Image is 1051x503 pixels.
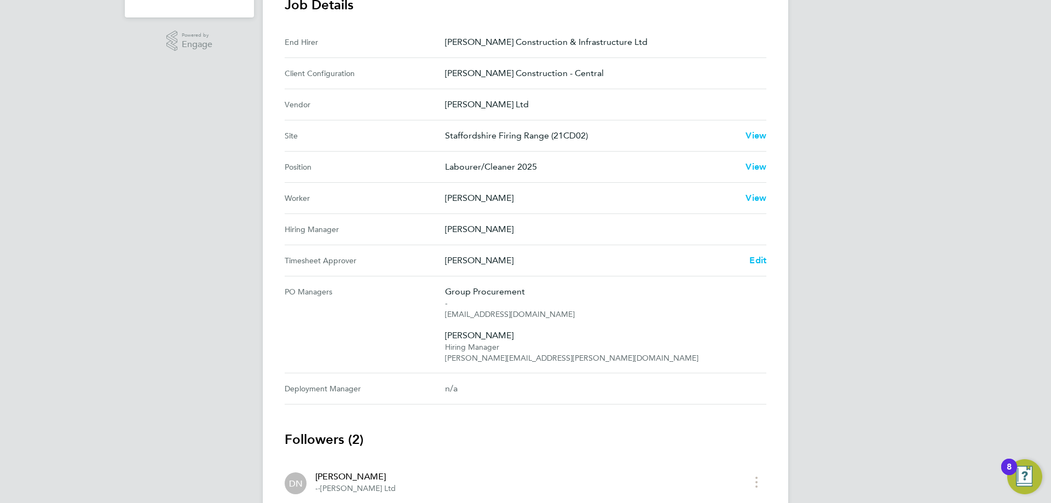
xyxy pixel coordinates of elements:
[445,382,749,395] div: n/a
[285,285,445,364] div: PO Managers
[285,382,445,395] div: Deployment Manager
[445,298,698,309] div: -
[289,477,303,489] span: DN
[166,31,213,51] a: Powered byEngage
[285,192,445,205] div: Worker
[182,40,212,49] span: Engage
[746,192,766,205] a: View
[285,223,445,236] div: Hiring Manager
[445,129,737,142] p: Staffordshire Firing Range (21CD02)
[285,67,445,80] div: Client Configuration
[746,193,766,203] span: View
[746,130,766,141] span: View
[182,31,212,40] span: Powered by
[285,160,445,174] div: Position
[746,161,766,172] span: View
[749,255,766,265] span: Edit
[285,472,307,494] div: Danielle Nail
[445,309,698,320] div: [EMAIL_ADDRESS][DOMAIN_NAME]
[285,98,445,111] div: Vendor
[285,129,445,142] div: Site
[315,484,318,493] span: -
[746,160,766,174] a: View
[445,254,741,267] p: [PERSON_NAME]
[320,484,396,493] span: [PERSON_NAME] Ltd
[285,431,766,448] h3: Followers (2)
[445,36,758,49] p: [PERSON_NAME] Construction & Infrastructure Ltd
[747,473,766,490] button: timesheet menu
[445,285,690,298] div: Group Procurement
[445,160,737,174] p: Labourer/Cleaner 2025
[445,342,698,353] div: Hiring Manager
[315,470,396,483] div: [PERSON_NAME]
[445,329,690,342] div: [PERSON_NAME]
[285,254,445,267] div: Timesheet Approver
[1007,459,1042,494] button: Open Resource Center, 8 new notifications
[749,254,766,267] a: Edit
[285,36,445,49] div: End Hirer
[445,353,698,364] div: [PERSON_NAME][EMAIL_ADDRESS][PERSON_NAME][DOMAIN_NAME]
[1007,467,1012,481] div: 8
[318,484,320,493] span: ·
[445,98,758,111] p: [PERSON_NAME] Ltd
[445,67,758,80] p: [PERSON_NAME] Construction - Central
[445,223,758,236] p: [PERSON_NAME]
[445,192,737,205] p: [PERSON_NAME]
[746,129,766,142] a: View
